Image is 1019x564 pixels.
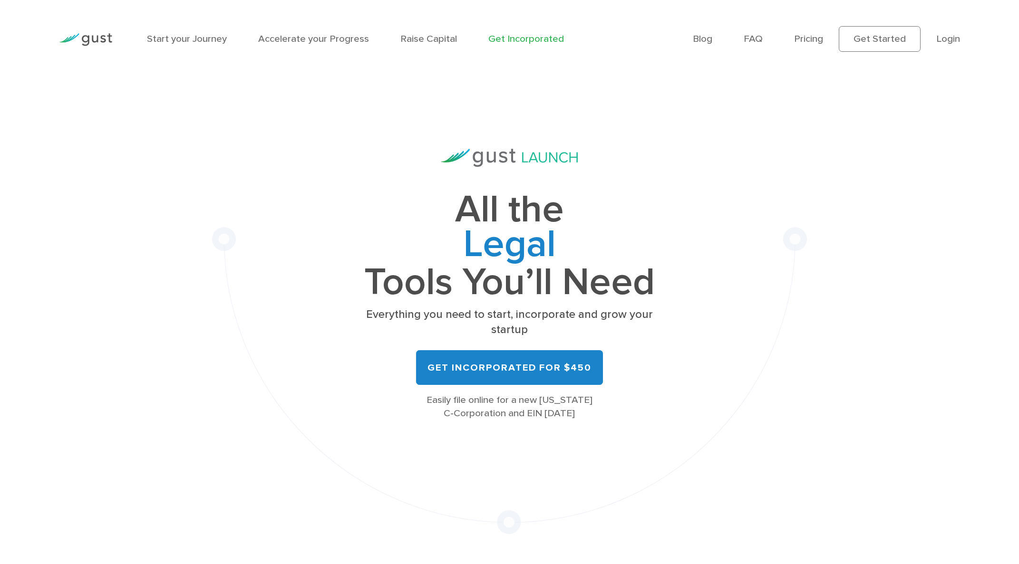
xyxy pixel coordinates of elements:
img: Gust Launch Logo [441,149,578,166]
a: Get Incorporated [488,33,564,45]
img: Gust Logo [59,33,112,46]
a: Get Incorporated for $450 [416,350,602,385]
a: Pricing [794,33,823,45]
a: Get Started [839,26,920,52]
a: Blog [693,33,712,45]
p: Everything you need to start, incorporate and grow your startup [347,307,672,337]
a: Raise Capital [400,33,457,45]
h1: All the Tools You’ll Need [347,192,672,299]
div: Easily file online for a new [US_STATE] C-Corporation and EIN [DATE] [347,393,672,420]
a: FAQ [744,33,763,45]
a: Login [936,33,960,45]
a: Start your Journey [147,33,227,45]
a: Accelerate your Progress [258,33,369,45]
span: Legal [347,227,672,265]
